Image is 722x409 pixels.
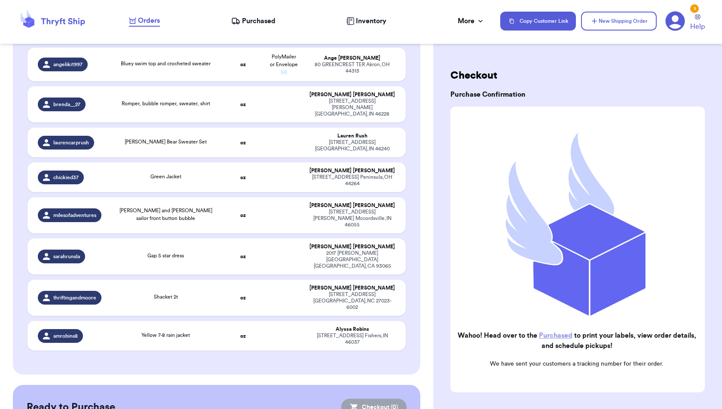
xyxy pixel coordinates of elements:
[53,174,79,181] span: chickied37
[240,102,246,107] strong: oz
[53,333,78,339] span: amrobins8
[150,174,181,179] span: Green Jacket
[309,133,395,139] div: Lauren Rush
[138,15,160,26] span: Orders
[231,16,275,26] a: Purchased
[458,16,485,26] div: More
[665,11,685,31] a: 3
[119,208,212,221] span: [PERSON_NAME] and [PERSON_NAME] sailor front button bubble
[309,61,395,74] div: 80 GREENCREST TER Akron , OH 44313
[450,69,705,82] h2: Checkout
[240,62,246,67] strong: oz
[141,333,190,338] span: Yellow 7-8 rain jacket
[690,4,699,13] div: 3
[53,253,80,260] span: sarahrunsla
[690,14,705,32] a: Help
[53,212,96,219] span: milesofadventures
[270,54,298,75] span: PolyMailer or Envelope ✉️
[539,332,572,339] a: Purchased
[457,330,696,351] h2: Wahoo! Head over to the to print your labels, view order details, and schedule pickups!
[450,89,705,100] h3: Purchase Confirmation
[346,16,386,26] a: Inventory
[500,12,576,31] button: Copy Customer Link
[53,294,96,301] span: thriftingandmoore
[309,326,395,333] div: Alyssa Robins
[356,16,386,26] span: Inventory
[242,16,275,26] span: Purchased
[309,333,395,345] div: [STREET_ADDRESS] Fishers , IN 46037
[581,12,657,31] button: New Shipping Order
[309,139,395,152] div: [STREET_ADDRESS] [GEOGRAPHIC_DATA] , IN 46240
[690,21,705,32] span: Help
[309,209,395,228] div: [STREET_ADDRESS][PERSON_NAME] Mccordsville , IN 46055
[309,285,395,291] div: [PERSON_NAME] [PERSON_NAME]
[240,213,246,218] strong: oz
[309,98,395,117] div: [STREET_ADDRESS][PERSON_NAME] [GEOGRAPHIC_DATA] , IN 46228
[53,139,89,146] span: laurencarprush
[122,101,210,106] span: Romper, bubble romper, sweater, shirt
[309,291,395,311] div: [STREET_ADDRESS] [GEOGRAPHIC_DATA] , NC 27023-6002
[309,250,395,269] div: 2017 [PERSON_NAME][GEOGRAPHIC_DATA] [GEOGRAPHIC_DATA] , CA 93065
[309,55,395,61] div: Ange [PERSON_NAME]
[309,174,395,187] div: [STREET_ADDRESS] Peninsula , OH 44264
[240,295,246,300] strong: oz
[309,92,395,98] div: [PERSON_NAME] [PERSON_NAME]
[240,254,246,259] strong: oz
[309,168,395,174] div: [PERSON_NAME] [PERSON_NAME]
[147,253,184,258] span: Gap 5 star dress
[53,61,83,68] span: angeliki1997
[240,333,246,339] strong: oz
[129,15,160,27] a: Orders
[154,294,178,299] span: Shacket 2t
[240,175,246,180] strong: oz
[309,202,395,209] div: [PERSON_NAME] [PERSON_NAME]
[309,244,395,250] div: [PERSON_NAME] [PERSON_NAME]
[125,139,207,144] span: [PERSON_NAME] Bear Sweater Set
[240,140,246,145] strong: oz
[53,101,80,108] span: brenda__27
[121,61,211,66] span: Bluey swim top and crocheted sweater
[457,360,696,368] p: We have sent your customers a tracking number for their order.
